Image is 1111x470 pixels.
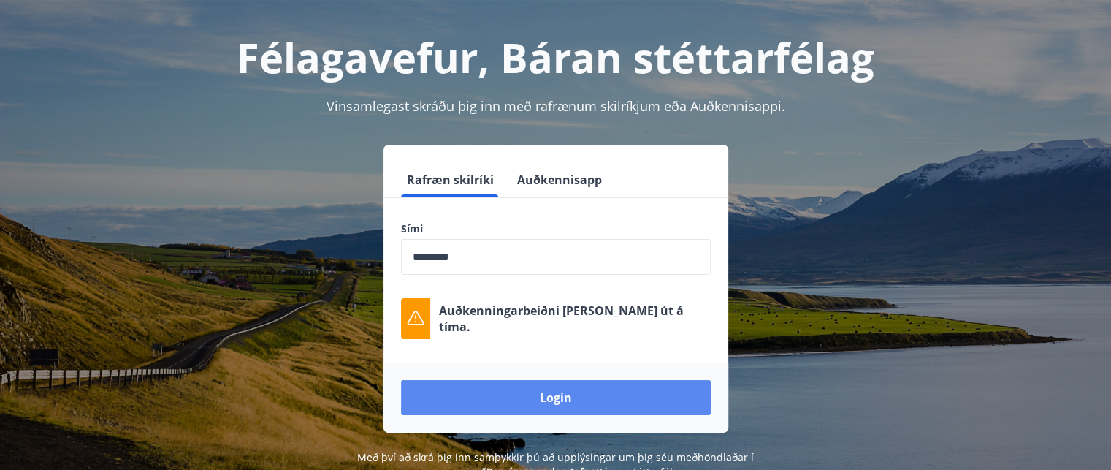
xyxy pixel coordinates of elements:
[401,221,711,236] label: Sími
[511,162,608,197] button: Auðkennisapp
[401,162,500,197] button: Rafræn skilríki
[401,380,711,415] button: Login
[439,303,711,335] p: Auðkenningarbeiðni [PERSON_NAME] út á tíma.
[327,97,785,115] span: Vinsamlegast skráðu þig inn með rafrænum skilríkjum eða Auðkennisappi.
[47,29,1064,85] h1: Félagavefur, Báran stéttarfélag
